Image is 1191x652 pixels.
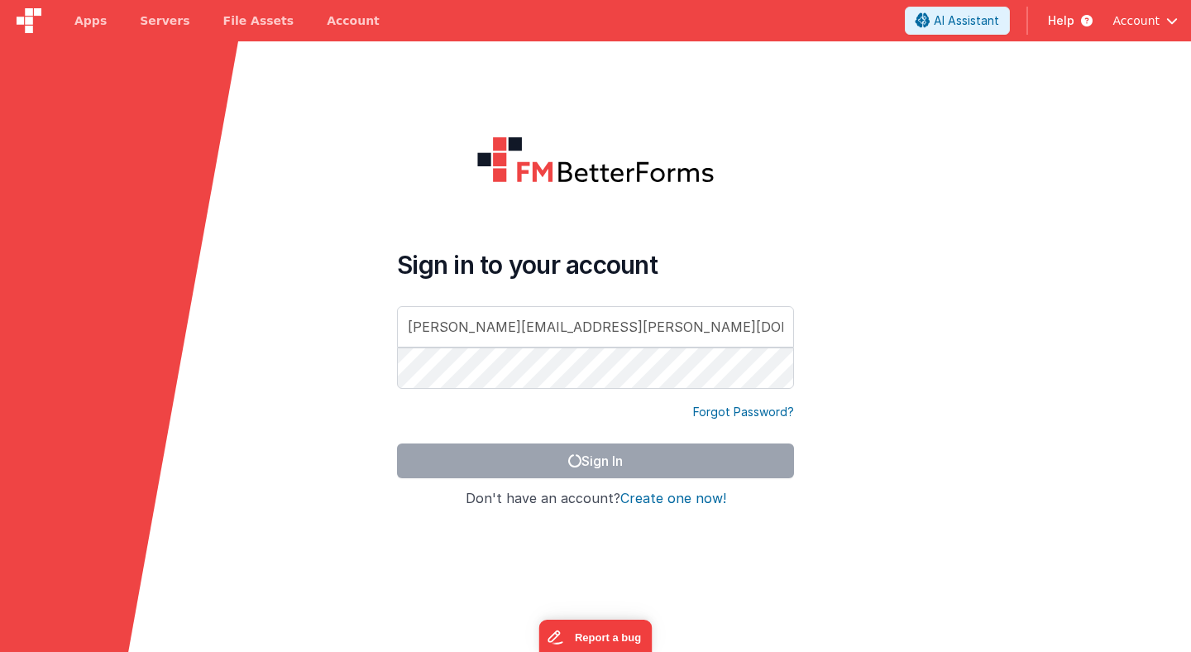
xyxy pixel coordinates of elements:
[397,443,794,478] button: Sign In
[397,306,794,348] input: Email Address
[1112,12,1160,29] span: Account
[397,250,794,280] h4: Sign in to your account
[905,7,1010,35] button: AI Assistant
[1048,12,1074,29] span: Help
[397,491,794,506] h4: Don't have an account?
[934,12,999,29] span: AI Assistant
[74,12,107,29] span: Apps
[693,404,794,420] a: Forgot Password?
[1112,12,1178,29] button: Account
[223,12,294,29] span: File Assets
[140,12,189,29] span: Servers
[620,491,726,506] button: Create one now!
